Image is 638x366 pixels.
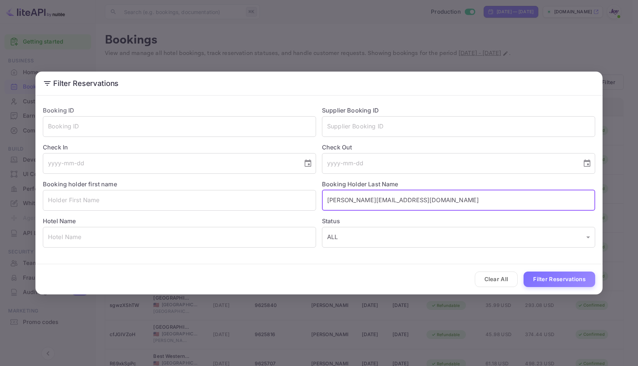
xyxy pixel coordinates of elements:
[43,180,117,188] label: Booking holder first name
[301,156,315,171] button: Choose date
[475,272,518,287] button: Clear All
[43,217,76,225] label: Hotel Name
[322,190,595,211] input: Holder Last Name
[322,107,379,114] label: Supplier Booking ID
[322,116,595,137] input: Supplier Booking ID
[43,227,316,248] input: Hotel Name
[322,153,577,174] input: yyyy-mm-dd
[43,190,316,211] input: Holder First Name
[580,156,594,171] button: Choose date
[322,180,398,188] label: Booking Holder Last Name
[322,143,595,152] label: Check Out
[43,153,298,174] input: yyyy-mm-dd
[43,116,316,137] input: Booking ID
[43,143,316,152] label: Check In
[524,272,595,287] button: Filter Reservations
[322,217,595,225] label: Status
[322,227,595,248] div: ALL
[35,72,603,95] h2: Filter Reservations
[43,107,75,114] label: Booking ID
